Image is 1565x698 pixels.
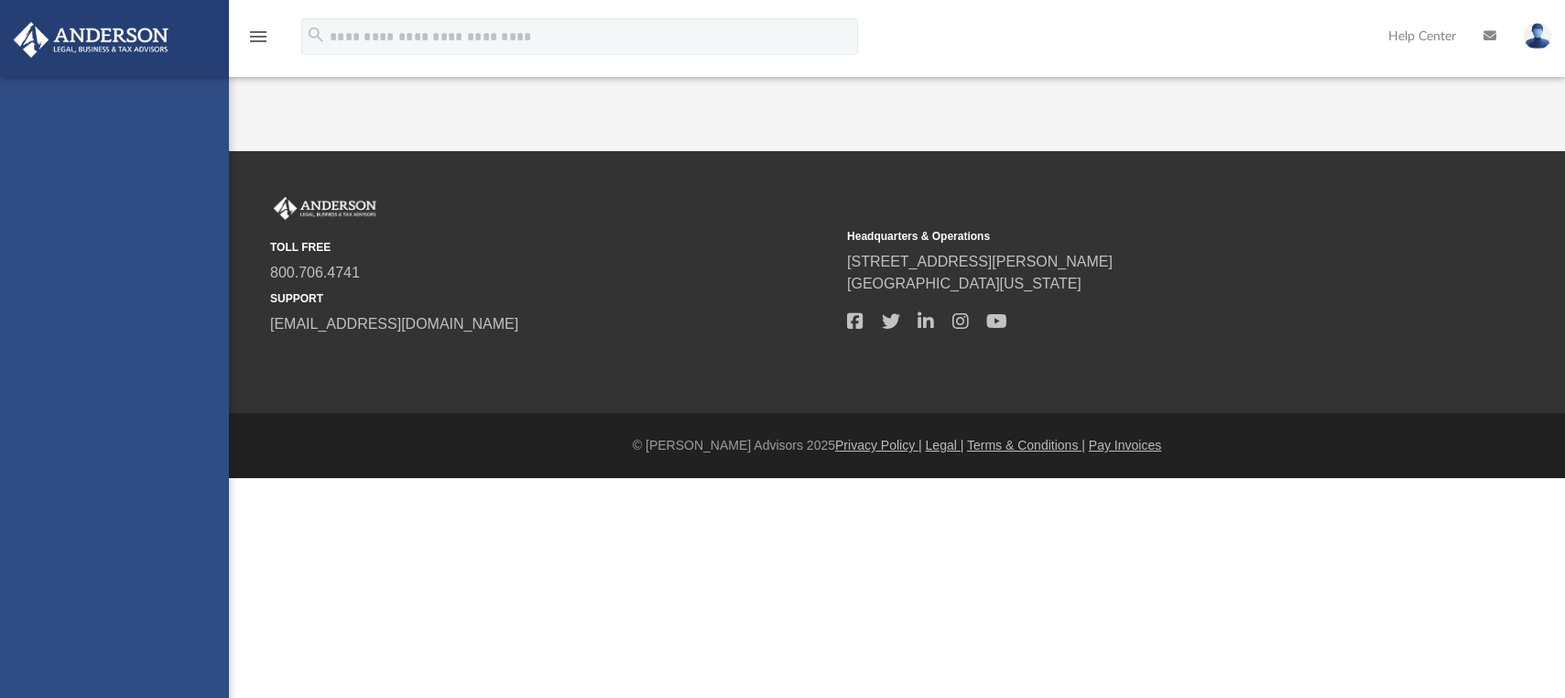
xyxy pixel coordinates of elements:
div: © [PERSON_NAME] Advisors 2025 [229,436,1565,455]
i: search [306,25,326,45]
a: [EMAIL_ADDRESS][DOMAIN_NAME] [270,316,518,332]
a: 800.706.4741 [270,265,360,280]
a: Pay Invoices [1089,438,1161,453]
small: SUPPORT [270,290,834,307]
a: Privacy Policy | [835,438,922,453]
img: Anderson Advisors Platinum Portal [270,197,380,221]
small: Headquarters & Operations [847,228,1411,245]
a: [STREET_ADDRESS][PERSON_NAME] [847,254,1113,269]
a: menu [247,35,269,48]
img: User Pic [1524,23,1551,49]
a: [GEOGRAPHIC_DATA][US_STATE] [847,276,1081,291]
img: Anderson Advisors Platinum Portal [8,22,174,58]
small: TOLL FREE [270,239,834,256]
a: Legal | [926,438,964,453]
a: Terms & Conditions | [967,438,1085,453]
i: menu [247,26,269,48]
